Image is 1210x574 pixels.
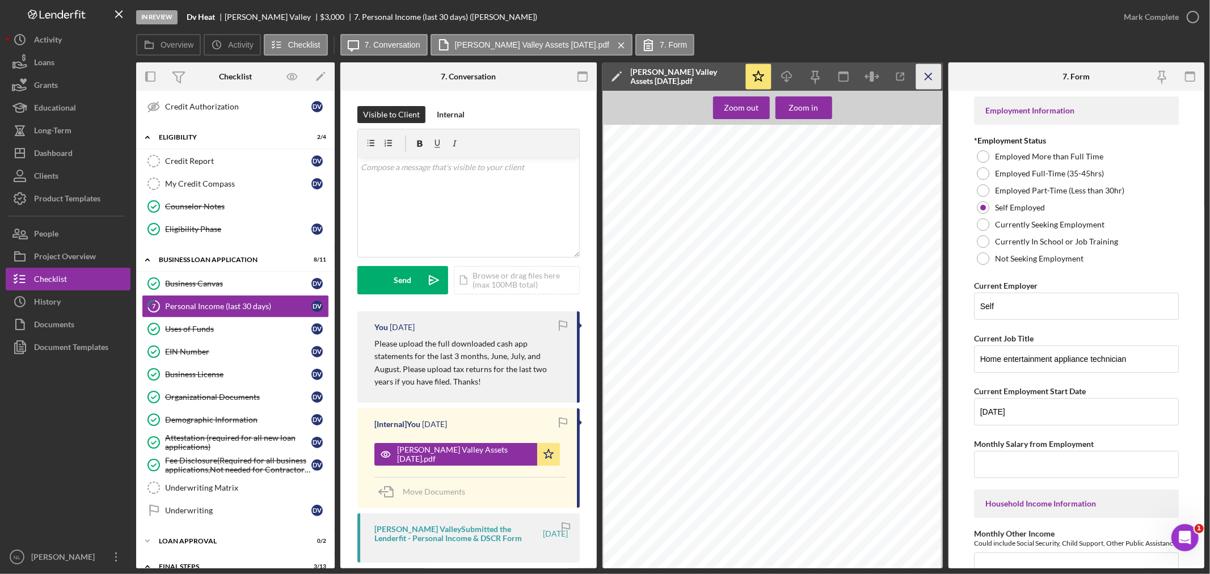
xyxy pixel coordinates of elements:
[161,40,193,49] label: Overview
[397,445,532,463] div: [PERSON_NAME] Valley Assets [DATE].pdf
[713,96,770,119] button: Zoom out
[34,119,71,145] div: Long-Term
[660,40,687,49] label: 7. Form
[908,448,921,453] span: $0.73
[635,34,694,56] button: 7. Form
[833,358,866,364] span: Account Mask
[142,150,329,172] a: Credit ReportDV
[985,499,1167,508] div: Household Income Information
[142,95,329,118] a: Credit AuthorizationDV
[34,268,67,293] div: Checklist
[622,176,679,189] span: Overview
[311,323,323,335] div: D V
[374,323,388,332] div: You
[165,225,311,234] div: Eligibility Phase
[1195,524,1204,533] span: 1
[431,34,633,56] button: [PERSON_NAME] Valley Assets [DATE].pdf
[776,230,803,235] span: First name
[884,358,921,364] span: Current Balance
[142,499,329,522] a: UnderwritingDV
[311,101,323,112] div: D V
[374,478,477,506] button: Move Documents
[623,373,696,379] span: First Community Credit Union
[1124,6,1179,28] div: Mark Complete
[6,96,130,119] a: Educational
[165,179,311,188] div: My Credit Compass
[6,546,130,568] button: NL[PERSON_NAME]
[1112,6,1204,28] button: Mark Complete
[765,291,768,297] span: 1
[374,420,420,429] div: [Internal] You
[985,106,1167,115] div: Employment Information
[6,245,130,268] a: Project Overview
[165,279,311,288] div: Business Canvas
[311,278,323,289] div: D V
[6,28,130,51] button: Activity
[623,451,679,457] span: ([GEOGRAPHIC_DATA])
[165,506,311,515] div: Underwriting
[974,334,1034,343] label: Current Job Title
[165,456,311,474] div: Fee Disclosure(Required for all business applications,Not needed for Contractor loans)
[34,74,58,99] div: Grants
[995,169,1104,178] label: Employed Full-Time (35-45hrs)
[142,386,329,408] a: Organizational DocumentsDV
[908,401,921,407] span: $1.00
[6,119,130,142] button: Long-Term
[995,186,1124,195] label: Employed Part-Time (Less than 30hr)
[6,268,130,290] a: Checklist
[165,202,328,211] div: Counselor Notes
[6,313,130,336] a: Documents
[136,10,178,24] div: In Review
[374,337,566,389] p: Please upload the full downloaded cash app statements for the last 3 months, June, July, and Augu...
[357,266,448,294] button: Send
[142,408,329,431] a: Demographic InformationDV
[623,358,647,364] span: Institution
[698,358,717,364] span: Account
[306,538,326,545] div: 0 / 2
[833,424,845,430] span: 9766
[6,222,130,245] button: People
[225,12,321,22] div: [PERSON_NAME] Valley
[142,476,329,499] a: Underwriting Matrix
[1171,524,1199,551] iframe: Intercom live chat
[34,164,58,190] div: Clients
[6,187,130,210] button: Product Templates
[995,254,1083,263] label: Not Seeking Employment
[311,223,323,235] div: D V
[974,136,1179,145] div: *Employment Status
[142,272,329,295] a: Business CanvasDV
[724,96,758,119] div: Zoom out
[165,157,311,166] div: Credit Report
[311,505,323,516] div: D V
[390,323,415,332] time: 2025-09-25 16:17
[288,40,321,49] label: Checklist
[165,370,311,379] div: Business License
[159,256,298,263] div: BUSINESS LOAN APPLICATION
[34,222,58,248] div: People
[311,437,323,448] div: D V
[311,155,323,167] div: D V
[698,448,754,453] span: CASHBACK CHECKING
[14,554,21,560] text: NL
[219,72,252,81] div: Checklist
[974,539,1179,547] div: Could include Social Security, Child Support, Other Public Assistance
[623,381,679,387] span: ([GEOGRAPHIC_DATA])
[623,396,696,402] span: First Community Credit Union
[776,276,787,281] span: SSN
[623,428,679,434] span: ([GEOGRAPHIC_DATA])
[374,525,542,543] div: [PERSON_NAME] Valley Submitted the Lenderfit - Personal Income & DSCR Form
[34,313,74,339] div: Documents
[995,203,1045,212] label: Self Employed
[626,230,675,235] span: Requester report ID
[908,377,921,383] span: $1.00
[776,306,790,311] span: Email
[6,164,130,187] button: Clients
[623,405,679,411] span: ([GEOGRAPHIC_DATA])
[159,538,298,545] div: Loan Approval
[6,142,130,164] button: Dashboard
[142,363,329,386] a: Business LicenseDV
